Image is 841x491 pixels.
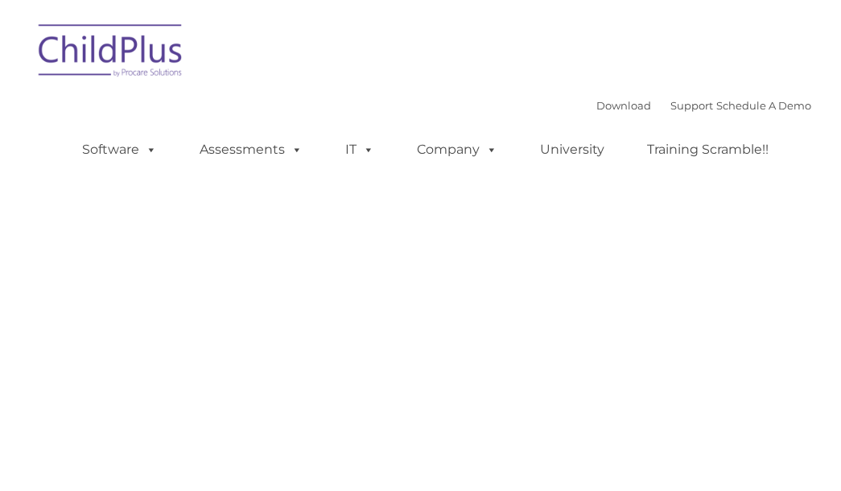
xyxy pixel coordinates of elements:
font: | [596,99,811,112]
img: ChildPlus by Procare Solutions [31,13,192,93]
a: Assessments [183,134,319,166]
a: Support [670,99,713,112]
a: Download [596,99,651,112]
a: IT [329,134,390,166]
a: University [524,134,620,166]
a: Training Scramble!! [631,134,785,166]
a: Schedule A Demo [716,99,811,112]
a: Company [401,134,513,166]
a: Software [66,134,173,166]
